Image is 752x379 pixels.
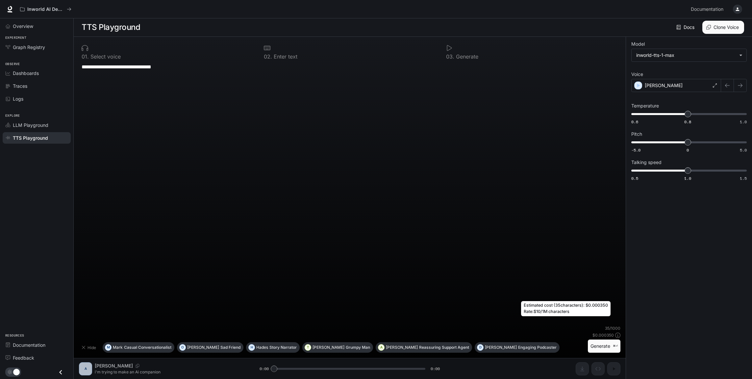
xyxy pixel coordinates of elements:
[13,83,27,89] span: Traces
[220,345,240,349] p: Sad Friend
[631,176,638,181] span: 0.5
[3,41,71,53] a: Graph Registry
[632,49,746,61] div: inworld-tts-1-max
[740,147,747,153] span: 5.0
[13,134,48,141] span: TTS Playground
[346,345,370,349] p: Grumpy Man
[13,44,45,51] span: Graph Registry
[3,67,71,79] a: Dashboards
[636,52,736,59] div: inworld-tts-1-max
[446,54,454,59] p: 0 3 .
[613,344,618,348] p: ⌘⏎
[518,345,557,349] p: Engaging Podcaster
[740,176,747,181] span: 1.5
[13,95,23,102] span: Logs
[475,342,560,353] button: D[PERSON_NAME]Engaging Podcaster
[419,345,469,349] p: Reassuring Support Agent
[82,54,89,59] p: 0 1 .
[588,340,620,353] button: Generate⌘⏎
[691,5,723,13] span: Documentation
[702,21,744,34] button: Clone Voice
[305,342,311,353] div: T
[3,352,71,364] a: Feedback
[187,345,219,349] p: [PERSON_NAME]
[27,7,64,12] p: Inworld AI Demos
[376,342,472,353] button: A[PERSON_NAME]Reassuring Support Agent
[3,80,71,92] a: Traces
[688,3,728,16] a: Documentation
[477,342,483,353] div: D
[13,70,39,77] span: Dashboards
[485,345,517,349] p: [PERSON_NAME]
[592,332,614,338] p: $ 0.000350
[631,104,659,108] p: Temperature
[256,345,268,349] p: Hades
[105,342,111,353] div: M
[631,147,640,153] span: -5.0
[113,345,123,349] p: Mark
[687,147,689,153] span: 0
[631,42,645,46] p: Model
[249,342,255,353] div: H
[3,93,71,105] a: Logs
[302,342,373,353] button: T[PERSON_NAME]Grumpy Man
[272,54,297,59] p: Enter text
[124,345,171,349] p: Casual Conversationalist
[246,342,300,353] button: HHadesStory Narrator
[521,301,611,316] div: Estimated cost ( 35 characters): $ 0.000350 Rate: $10/1M characters
[269,345,297,349] p: Story Narrator
[103,342,174,353] button: MMarkCasual Conversationalist
[684,119,691,125] span: 0.8
[675,21,697,34] a: Docs
[13,368,20,375] span: Dark mode toggle
[13,354,34,361] span: Feedback
[631,72,643,77] p: Voice
[3,132,71,144] a: TTS Playground
[313,345,344,349] p: [PERSON_NAME]
[17,3,74,16] button: All workspaces
[13,342,45,348] span: Documentation
[3,119,71,131] a: LLM Playground
[13,23,33,30] span: Overview
[53,366,68,379] button: Close drawer
[79,342,100,353] button: Hide
[82,21,140,34] h1: TTS Playground
[177,342,243,353] button: O[PERSON_NAME]Sad Friend
[454,54,478,59] p: Generate
[3,20,71,32] a: Overview
[3,339,71,351] a: Documentation
[264,54,272,59] p: 0 2 .
[378,342,384,353] div: A
[740,119,747,125] span: 1.0
[645,82,683,89] p: [PERSON_NAME]
[631,119,638,125] span: 0.6
[386,345,418,349] p: [PERSON_NAME]
[631,132,642,136] p: Pitch
[89,54,121,59] p: Select voice
[631,160,662,165] p: Talking speed
[605,325,620,331] p: 35 / 1000
[684,176,691,181] span: 1.0
[13,122,48,129] span: LLM Playground
[180,342,186,353] div: O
